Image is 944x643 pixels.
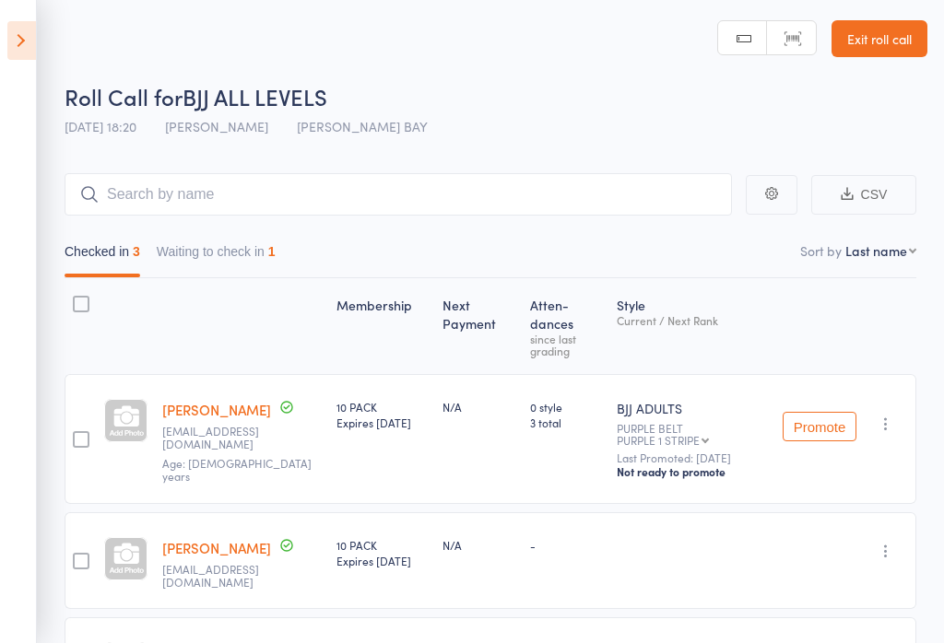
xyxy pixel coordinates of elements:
[133,244,140,259] div: 3
[617,434,700,446] div: PURPLE 1 STRIPE
[336,537,428,568] div: 10 PACK
[162,425,282,451] small: jamesbritton21@gmail.com
[162,455,312,484] span: Age: [DEMOGRAPHIC_DATA] years
[530,333,602,357] div: since last grading
[162,538,271,557] a: [PERSON_NAME]
[65,173,732,216] input: Search by name
[811,175,916,215] button: CSV
[845,241,907,260] div: Last name
[165,117,268,135] span: [PERSON_NAME]
[336,399,428,430] div: 10 PACK
[530,415,602,430] span: 3 total
[162,563,282,590] small: davidpmorley@gmail.com
[609,286,775,366] div: Style
[832,20,927,57] a: Exit roll call
[336,415,428,430] div: Expires [DATE]
[442,537,515,553] div: N/A
[65,117,136,135] span: [DATE] 18:20
[523,286,609,366] div: Atten­dances
[617,451,768,464] small: Last Promoted: [DATE]
[617,422,768,446] div: PURPLE BELT
[162,400,271,419] a: [PERSON_NAME]
[442,399,515,415] div: N/A
[800,241,842,260] label: Sort by
[435,286,523,366] div: Next Payment
[617,464,768,479] div: Not ready to promote
[783,412,856,441] button: Promote
[617,314,768,326] div: Current / Next Rank
[617,399,768,417] div: BJJ ADULTS
[530,537,602,553] div: -
[336,553,428,568] div: Expires [DATE]
[183,81,327,111] span: BJJ ALL LEVELS
[329,286,435,366] div: Membership
[268,244,276,259] div: 1
[65,81,183,111] span: Roll Call for
[297,117,428,135] span: [PERSON_NAME] BAY
[530,399,602,415] span: 0 style
[65,235,140,277] button: Checked in3
[157,235,276,277] button: Waiting to check in1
